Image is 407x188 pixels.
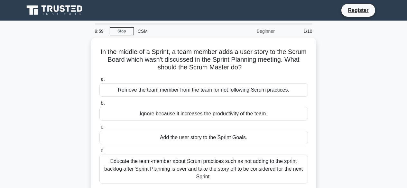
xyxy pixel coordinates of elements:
[344,6,372,14] a: Register
[99,48,309,72] h5: In the middle of a Sprint, a team member adds a user story to the Scrum Board which wasn't discus...
[279,25,316,38] div: 1/10
[99,155,308,184] div: Educate the team-member about Scrum practices such as not adding to the sprint backlog after Spri...
[101,100,105,106] span: b.
[99,131,308,144] div: Add the user story to the Sprint Goals.
[99,83,308,97] div: Remove the team member from the team for not following Scrum practices.
[222,25,279,38] div: Beginner
[99,107,308,121] div: Ignore because it increases the productivity of the team.
[101,124,105,130] span: c.
[101,76,105,82] span: a.
[134,25,222,38] div: CSM
[110,27,134,35] a: Stop
[91,25,110,38] div: 9:59
[101,148,105,153] span: d.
